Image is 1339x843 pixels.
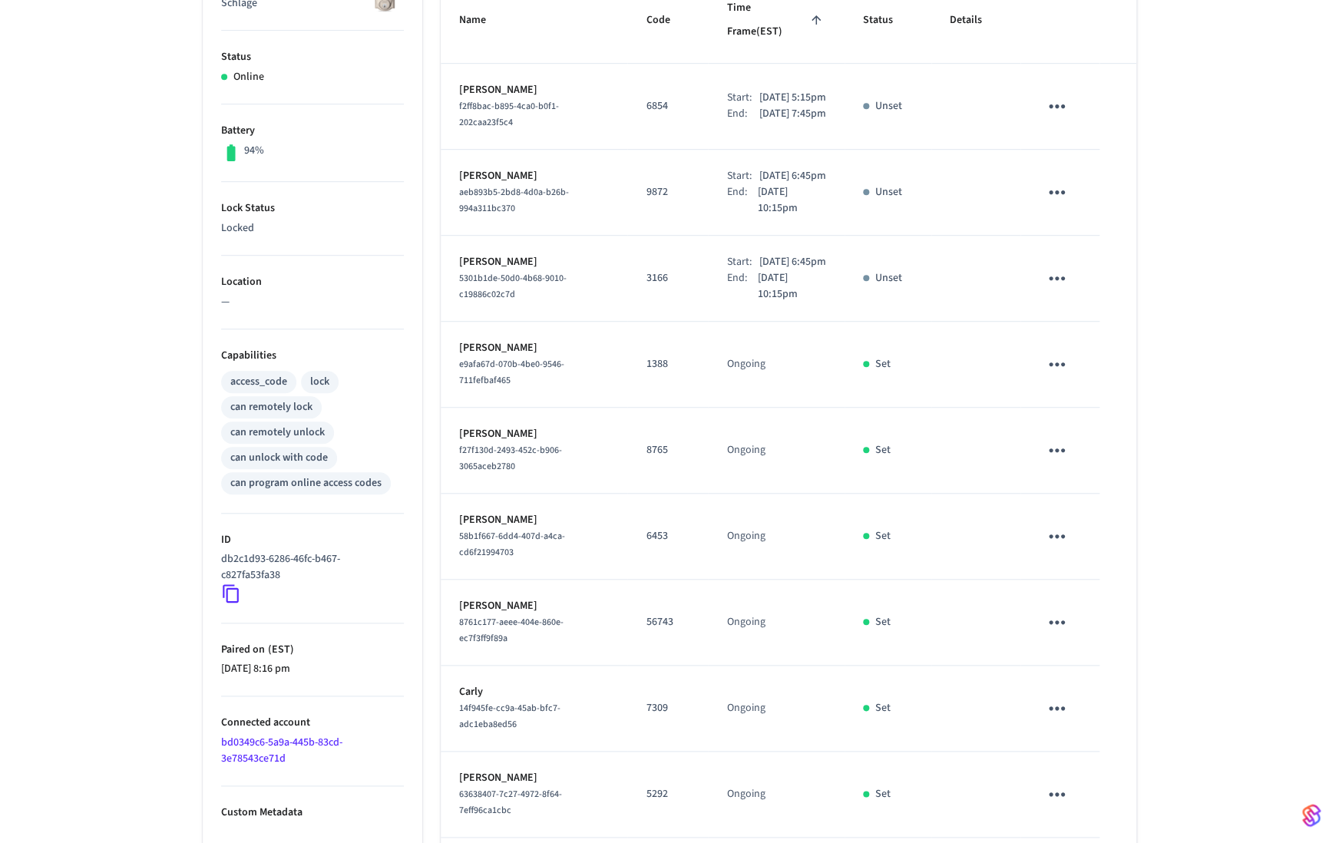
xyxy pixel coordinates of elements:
td: Ongoing [708,408,844,494]
p: 1388 [646,356,689,372]
p: Custom Metadata [221,805,404,821]
p: [PERSON_NAME] [459,598,609,614]
p: [DATE] 5:15pm [759,90,825,106]
div: Start: [726,254,759,270]
p: Set [875,528,891,544]
p: 6854 [646,98,689,114]
p: Battery [221,123,404,139]
div: End: [726,184,757,217]
p: [PERSON_NAME] [459,254,609,270]
span: Code [646,8,689,32]
p: Status [221,49,404,65]
span: Status [863,8,913,32]
span: ( EST ) [265,642,294,657]
p: 5292 [646,786,689,802]
p: — [221,294,404,310]
span: 63638407-7c27-4972-8f64-7eff96ca1cbc [459,788,562,817]
p: [PERSON_NAME] [459,426,609,442]
p: [PERSON_NAME] [459,512,609,528]
div: can remotely unlock [230,425,325,441]
p: Unset [875,98,902,114]
p: Set [875,700,891,716]
div: lock [310,374,329,390]
p: Carly [459,684,609,700]
p: [PERSON_NAME] [459,340,609,356]
div: can remotely lock [230,399,312,415]
p: db2c1d93-6286-46fc-b467-c827fa53fa38 [221,551,398,583]
span: 8761c177-aeee-404e-860e-ec7f3ff9f89a [459,616,564,645]
p: Online [233,69,264,85]
p: Set [875,614,891,630]
p: Set [875,786,891,802]
p: 3166 [646,270,689,286]
span: e9afa67d-070b-4be0-9546-711fefbaf465 [459,358,564,387]
p: ID [221,532,404,548]
td: Ongoing [708,666,844,752]
span: Name [459,8,506,32]
div: End: [726,270,757,302]
span: f2ff8bac-b895-4ca0-b0f1-202caa23f5c4 [459,100,559,129]
p: [DATE] 10:15pm [757,270,825,302]
p: [DATE] 10:15pm [757,184,825,217]
p: 7309 [646,700,689,716]
span: 58b1f667-6dd4-407d-a4ca-cd6f21994703 [459,530,565,559]
span: f27f130d-2493-452c-b906-3065aceb2780 [459,444,562,473]
p: Set [875,442,891,458]
div: End: [726,106,759,122]
a: bd0349c6-5a9a-445b-83cd-3e78543ce71d [221,735,342,766]
div: can unlock with code [230,450,328,466]
td: Ongoing [708,322,844,408]
div: Start: [726,168,759,184]
p: [PERSON_NAME] [459,168,609,184]
p: [DATE] 8:16 pm [221,661,404,677]
p: 6453 [646,528,689,544]
td: Ongoing [708,580,844,666]
p: [DATE] 7:45pm [759,106,825,122]
span: 14f945fe-cc9a-45ab-bfc7-adc1eba8ed56 [459,702,560,731]
p: Location [221,274,404,290]
span: 5301b1de-50d0-4b68-9010-c19886c02c7d [459,272,567,301]
p: [PERSON_NAME] [459,770,609,786]
p: Unset [875,270,902,286]
div: can program online access codes [230,475,382,491]
p: Lock Status [221,200,404,217]
p: Connected account [221,715,404,731]
div: access_code [230,374,287,390]
img: SeamLogoGradient.69752ec5.svg [1302,803,1321,828]
p: 9872 [646,184,689,200]
p: 8765 [646,442,689,458]
td: Ongoing [708,752,844,838]
p: Capabilities [221,348,404,364]
p: 56743 [646,614,689,630]
p: Unset [875,184,902,200]
p: Paired on [221,642,404,658]
div: Start: [726,90,759,106]
td: Ongoing [708,494,844,580]
p: [DATE] 6:45pm [759,168,825,184]
p: Locked [221,220,404,236]
span: Details [950,8,1002,32]
p: [PERSON_NAME] [459,82,609,98]
p: 94% [244,143,264,159]
span: aeb893b5-2bd8-4d0a-b26b-994a311bc370 [459,186,569,215]
p: [DATE] 6:45pm [759,254,825,270]
p: Set [875,356,891,372]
